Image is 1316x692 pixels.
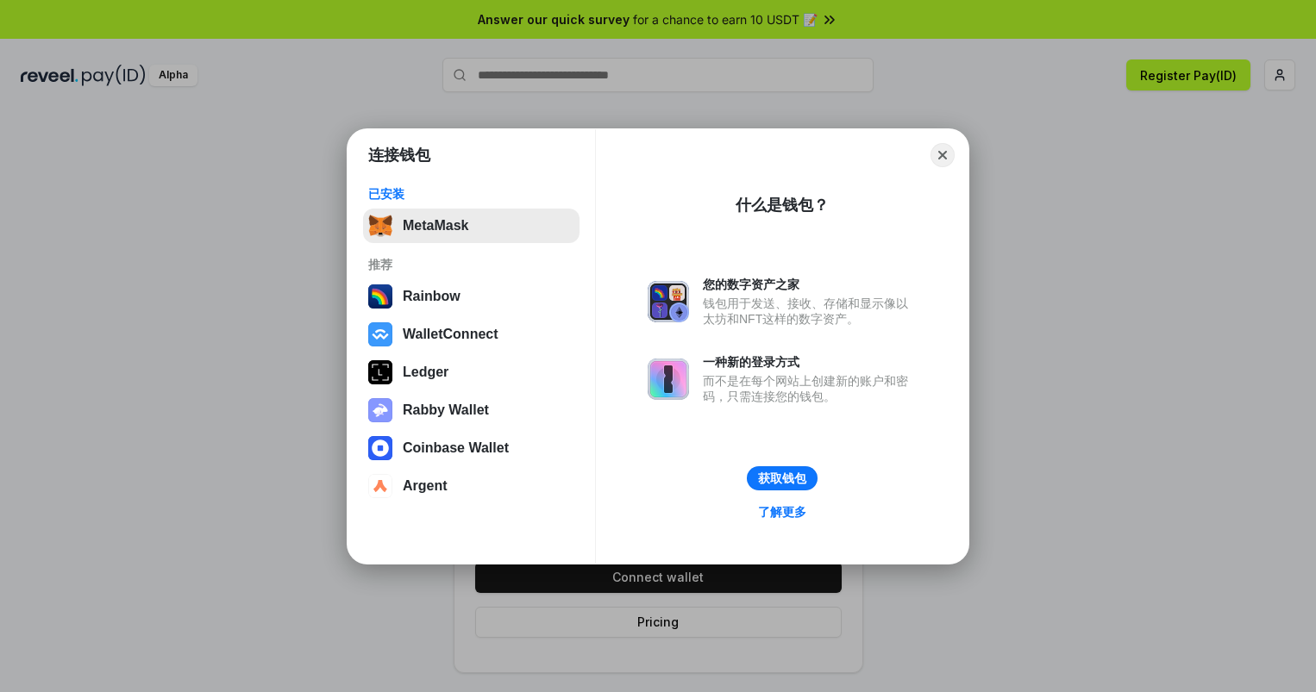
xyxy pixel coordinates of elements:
img: svg+xml,%3Csvg%20xmlns%3D%22http%3A%2F%2Fwww.w3.org%2F2000%2Fsvg%22%20fill%3D%22none%22%20viewBox... [648,281,689,322]
img: svg+xml,%3Csvg%20width%3D%2228%22%20height%3D%2228%22%20viewBox%3D%220%200%2028%2028%22%20fill%3D... [368,436,392,460]
div: Ledger [403,365,448,380]
div: 获取钱包 [758,471,806,486]
button: Close [931,143,955,167]
div: 已安装 [368,186,574,202]
div: MetaMask [403,218,468,234]
div: WalletConnect [403,327,498,342]
a: 了解更多 [748,501,817,523]
button: WalletConnect [363,317,580,352]
button: 获取钱包 [747,466,818,490]
button: Rabby Wallet [363,393,580,427]
img: svg+xml,%3Csvg%20width%3D%2228%22%20height%3D%2228%22%20viewBox%3D%220%200%2028%2028%22%20fill%3D... [368,474,392,498]
button: Ledger [363,355,580,390]
h1: 连接钱包 [368,145,430,165]
div: 推荐 [368,257,574,272]
img: svg+xml,%3Csvg%20width%3D%22120%22%20height%3D%22120%22%20viewBox%3D%220%200%20120%20120%22%20fil... [368,284,392,309]
img: svg+xml,%3Csvg%20width%3D%2228%22%20height%3D%2228%22%20viewBox%3D%220%200%2028%2028%22%20fill%3D... [368,322,392,346]
button: Coinbase Wallet [363,431,580,465]
div: 而不是在每个网站上创建新的账户和密码，只需连接您的钱包。 [703,373,917,404]
div: 一种新的登录方式 [703,354,917,370]
div: 什么是钱包？ [736,195,829,215]
div: 了解更多 [758,504,806,520]
div: 钱包用于发送、接收、存储和显示像以太坊和NFT这样的数字资产。 [703,296,917,327]
div: 您的数字资产之家 [703,277,917,292]
img: svg+xml,%3Csvg%20xmlns%3D%22http%3A%2F%2Fwww.w3.org%2F2000%2Fsvg%22%20width%3D%2228%22%20height%3... [368,360,392,384]
div: Rainbow [403,289,461,304]
div: Argent [403,478,448,494]
img: svg+xml,%3Csvg%20fill%3D%22none%22%20height%3D%2233%22%20viewBox%3D%220%200%2035%2033%22%20width%... [368,214,392,238]
div: Coinbase Wallet [403,440,509,456]
div: Rabby Wallet [403,402,489,418]
img: svg+xml,%3Csvg%20xmlns%3D%22http%3A%2F%2Fwww.w3.org%2F2000%2Fsvg%22%20fill%3D%22none%22%20viewBox... [648,358,689,400]
button: Rainbow [363,279,580,314]
img: svg+xml,%3Csvg%20xmlns%3D%22http%3A%2F%2Fwww.w3.org%2F2000%2Fsvg%22%20fill%3D%22none%22%20viewBox... [368,398,392,422]
button: Argent [363,469,580,503]
button: MetaMask [363,209,580,243]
